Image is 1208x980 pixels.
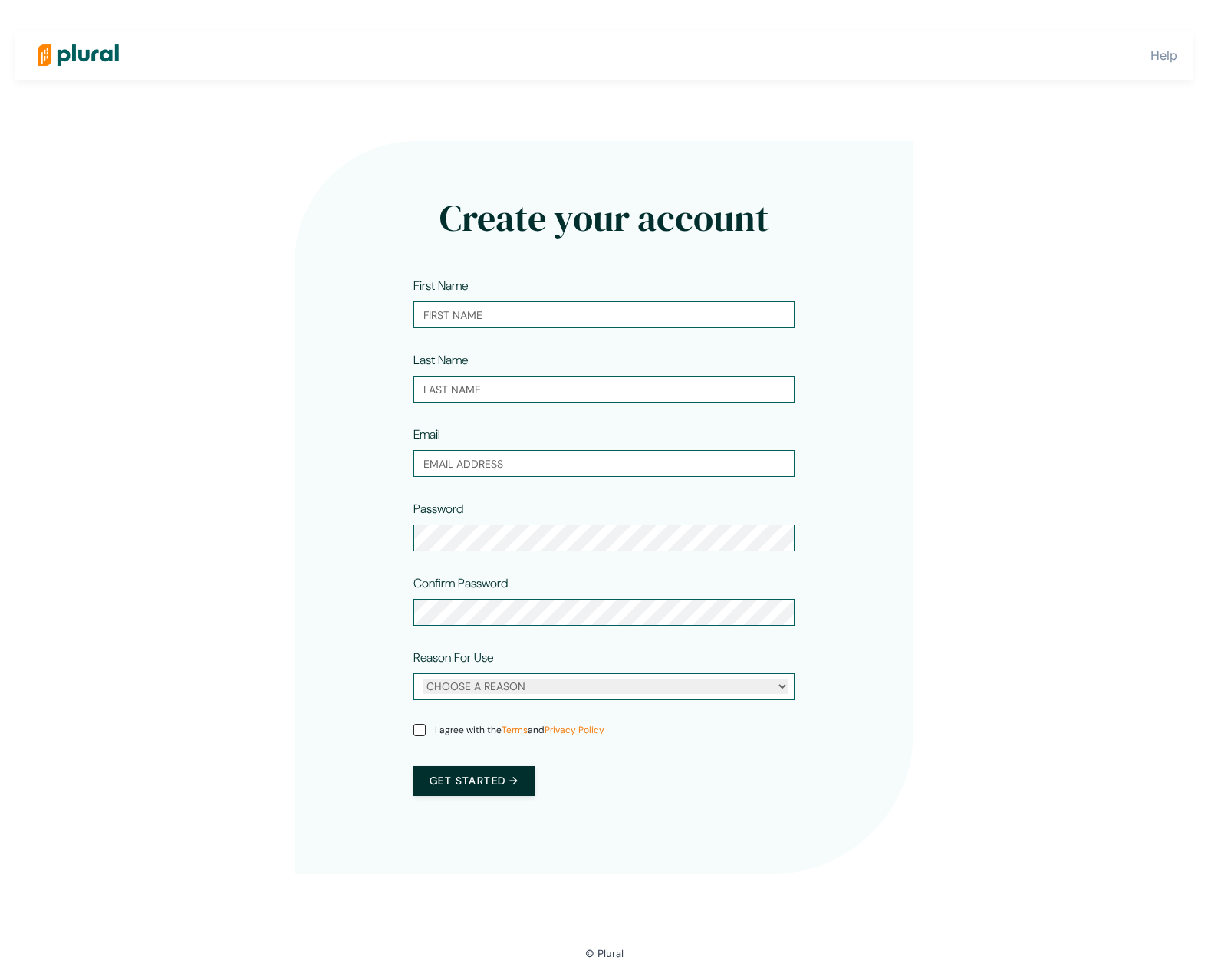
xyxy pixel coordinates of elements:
[413,500,463,518] label: Password
[413,277,468,295] label: First Name
[502,724,528,736] a: Terms
[413,649,493,667] label: Reason For Use
[413,766,535,796] button: Get started →
[362,196,846,241] h2: Create your account
[413,301,795,328] input: First name
[413,574,508,593] label: Confirm Password
[1150,48,1177,63] a: Help
[413,351,468,370] label: Last Name
[545,724,604,736] a: Privacy Policy
[25,28,132,82] img: Logo for Plural
[413,376,795,403] input: Last name
[413,724,426,736] input: I agree with theTermsandPrivacy Policy
[413,426,440,444] label: Email
[435,723,604,737] span: I agree with the and
[413,450,795,477] input: Email address
[585,948,624,959] small: © Plural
